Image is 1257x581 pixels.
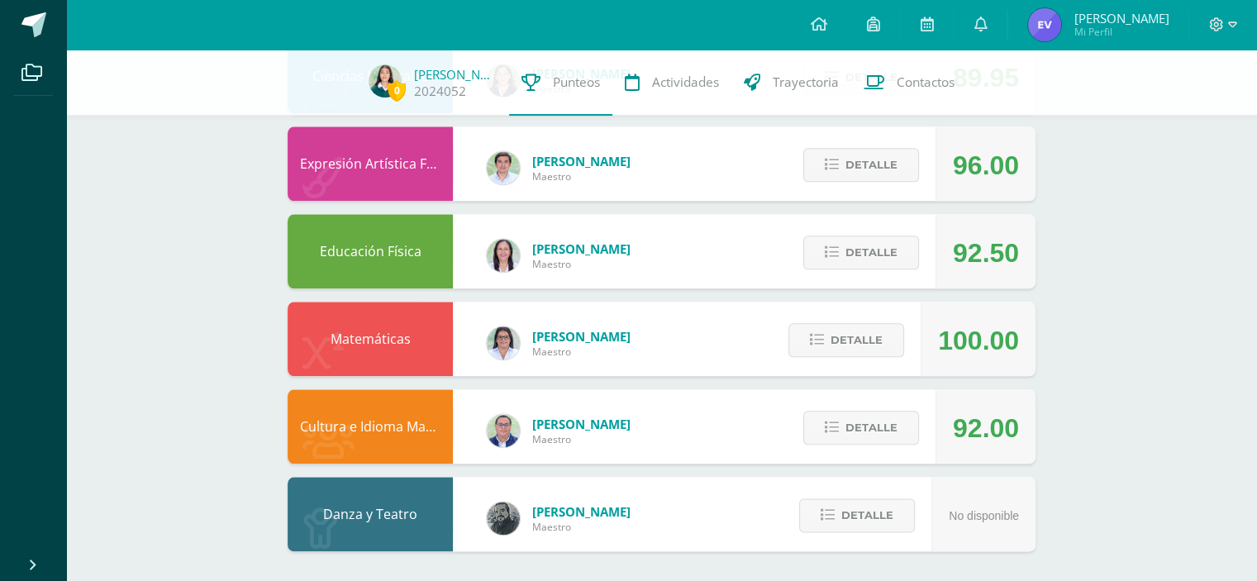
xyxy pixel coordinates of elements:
a: Contactos [851,50,967,116]
span: Maestro [532,520,631,534]
a: 2024052 [414,83,466,100]
div: 92.50 [953,216,1019,290]
span: Detalle [845,412,898,443]
button: Detalle [803,148,919,182]
div: 96.00 [953,128,1019,202]
img: 8e3dba6cfc057293c5db5c78f6d0205d.png [487,151,520,184]
span: 0 [388,80,406,101]
span: [PERSON_NAME] [532,503,631,520]
span: Maestro [532,257,631,271]
span: Maestro [532,432,631,446]
button: Detalle [803,236,919,269]
button: Detalle [803,411,919,445]
div: Cultura e Idioma Maya, Garífuna o Xinka [288,389,453,464]
img: 8ba24283638e9cc0823fe7e8b79ee805.png [487,502,520,535]
a: Actividades [612,50,731,116]
a: Trayectoria [731,50,851,116]
img: 341d98b4af7301a051bfb6365f8299c3.png [487,326,520,360]
span: Maestro [532,169,631,183]
span: Detalle [845,237,898,268]
div: Matemáticas [288,302,453,376]
span: Punteos [553,74,600,91]
span: [PERSON_NAME] [1074,10,1169,26]
span: Actividades [652,74,719,91]
span: [PERSON_NAME] [532,416,631,432]
span: Trayectoria [773,74,839,91]
a: Punteos [509,50,612,116]
a: [PERSON_NAME] [414,66,497,83]
span: No disponible [949,509,1019,522]
div: Expresión Artística FORMACIÓN MUSICAL [288,126,453,201]
button: Detalle [788,323,904,357]
span: [PERSON_NAME] [532,328,631,345]
span: [PERSON_NAME] [532,240,631,257]
img: c1c1b07ef08c5b34f56a5eb7b3c08b85.png [487,414,520,447]
div: Educación Física [288,214,453,288]
div: 100.00 [938,303,1019,378]
button: Detalle [799,498,915,532]
div: Danza y Teatro [288,477,453,551]
div: 92.00 [953,391,1019,465]
img: f77eda19ab9d4901e6803b4611072024.png [487,239,520,272]
span: [PERSON_NAME] [532,153,631,169]
span: Contactos [897,74,955,91]
span: Detalle [841,500,893,531]
img: 36401dd1118056176d29b60afdf4148b.png [369,64,402,98]
img: 1d783d36c0c1c5223af21090f2d2739b.png [1028,8,1061,41]
span: Detalle [845,150,898,180]
span: Maestro [532,345,631,359]
span: Detalle [831,325,883,355]
span: Mi Perfil [1074,25,1169,39]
